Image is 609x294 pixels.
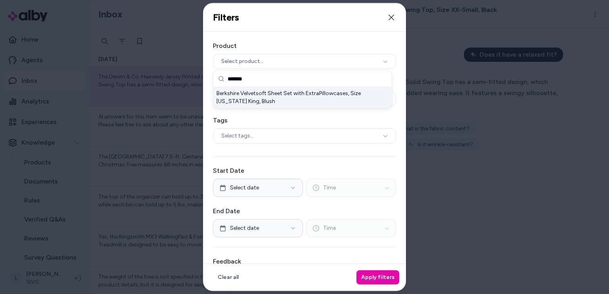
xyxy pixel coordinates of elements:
label: Start Date [213,166,396,176]
label: End Date [213,206,396,216]
button: Select date [213,179,303,197]
button: Apply filters [356,270,399,284]
div: Berkshire Velvetsoft Sheet Set with ExtraPillowcases, Size [US_STATE] King, Blush [213,87,392,108]
button: Select date [213,219,303,237]
label: Tags [213,116,396,125]
button: Clear all [213,270,243,284]
span: Select product... [221,57,264,65]
span: Select date [230,224,259,232]
h2: Filters [213,11,239,23]
label: Product [213,41,396,51]
span: Select tags... [221,132,254,140]
div: Suggestions [213,87,392,108]
span: Select date [230,184,259,192]
label: Feedback [213,257,396,266]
